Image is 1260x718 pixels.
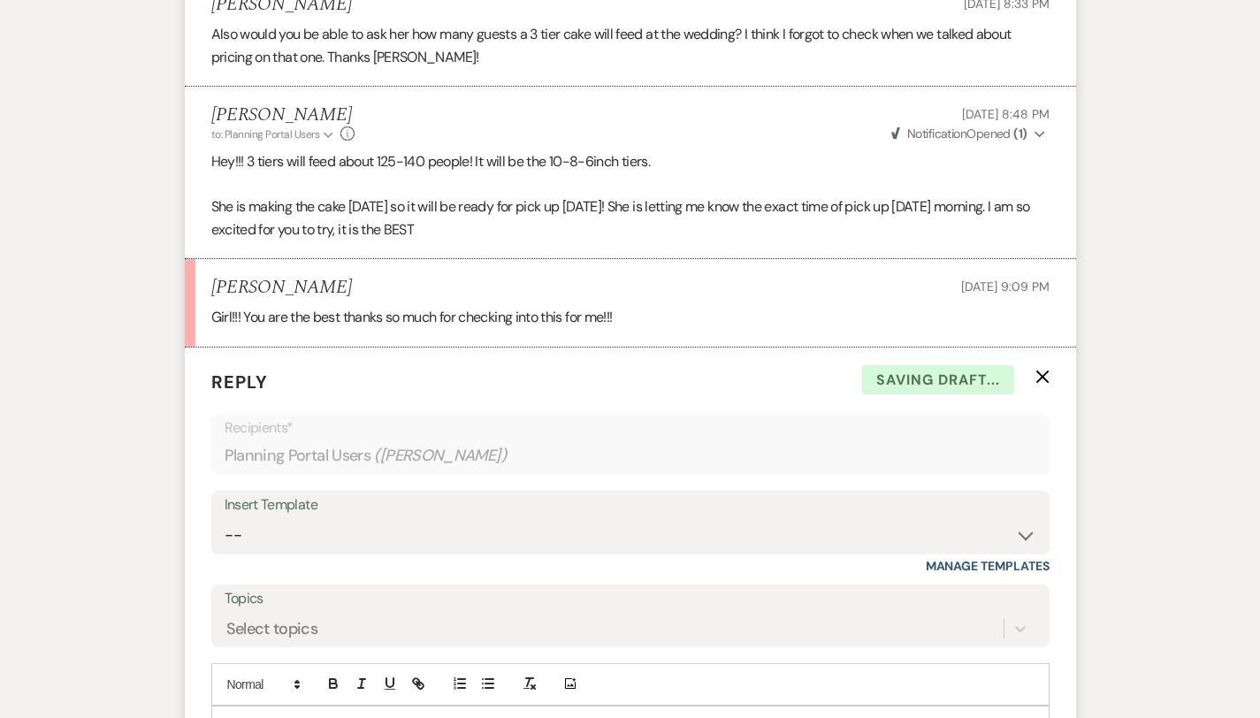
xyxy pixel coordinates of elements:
strong: ( 1 ) [1013,126,1027,141]
p: Girl!!! You are the best thanks so much for checking into this for me!!! [211,306,1050,329]
button: NotificationOpened (1) [889,125,1050,143]
p: Also would you be able to ask her how many guests a 3 tier cake will feed at the wedding? I think... [211,23,1050,68]
span: Saving draft... [862,365,1014,395]
span: Notification [907,126,966,141]
span: to: Planning Portal Users [211,127,320,141]
div: Insert Template [225,493,1036,518]
span: [DATE] 9:09 PM [961,279,1049,294]
span: [DATE] 8:48 PM [962,106,1049,122]
label: Topics [225,586,1036,612]
span: Reply [211,370,268,393]
p: Hey!!! 3 tiers will feed about 125-140 people! It will be the 10-8-6inch tiers. [211,150,1050,173]
a: Manage Templates [926,558,1050,574]
p: She is making the cake [DATE] so it will be ready for pick up [DATE]! She is letting me know the ... [211,195,1050,241]
span: ( [PERSON_NAME] ) [374,444,507,468]
span: Opened [891,126,1027,141]
h5: [PERSON_NAME] [211,104,355,126]
div: Planning Portal Users [225,439,1036,473]
button: to: Planning Portal Users [211,126,337,142]
h5: [PERSON_NAME] [211,277,352,299]
div: Select topics [226,616,318,640]
p: Recipients* [225,416,1036,439]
